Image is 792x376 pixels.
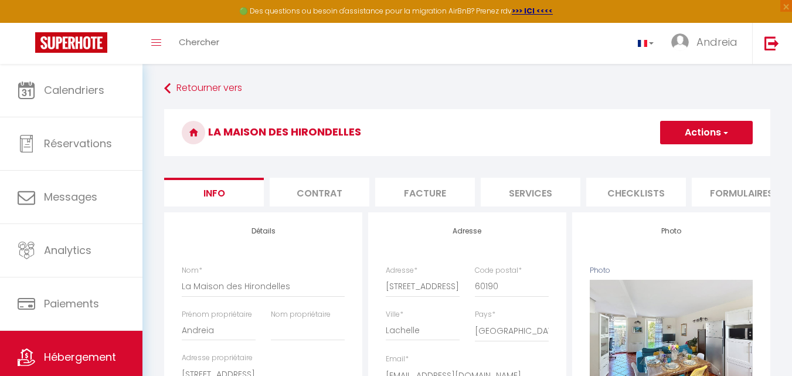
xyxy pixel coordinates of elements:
[182,309,252,320] label: Prénom propriétaire
[271,309,331,320] label: Nom propriétaire
[44,350,116,364] span: Hébergement
[44,189,97,204] span: Messages
[512,6,553,16] a: >>> ICI <<<<
[164,109,770,156] h3: La Maison des Hirondelles
[182,227,345,235] h4: Détails
[662,23,752,64] a: ... Andreia
[764,36,779,50] img: logout
[182,265,202,276] label: Nom
[35,32,107,53] img: Super Booking
[660,121,753,144] button: Actions
[475,265,522,276] label: Code postal
[481,178,580,206] li: Services
[386,227,549,235] h4: Adresse
[590,265,610,276] label: Photo
[44,243,91,258] span: Analytics
[386,354,409,365] label: Email
[44,136,112,151] span: Réservations
[44,83,104,97] span: Calendriers
[696,35,737,49] span: Andreia
[671,33,689,51] img: ...
[270,178,369,206] li: Contrat
[386,309,403,320] label: Ville
[375,178,475,206] li: Facture
[179,36,219,48] span: Chercher
[170,23,228,64] a: Chercher
[590,227,753,235] h4: Photo
[386,265,417,276] label: Adresse
[182,353,253,364] label: Adresse propriétaire
[164,78,770,99] a: Retourner vers
[164,178,264,206] li: Info
[475,309,495,320] label: Pays
[44,296,99,311] span: Paiements
[586,178,686,206] li: Checklists
[692,178,791,206] li: Formulaires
